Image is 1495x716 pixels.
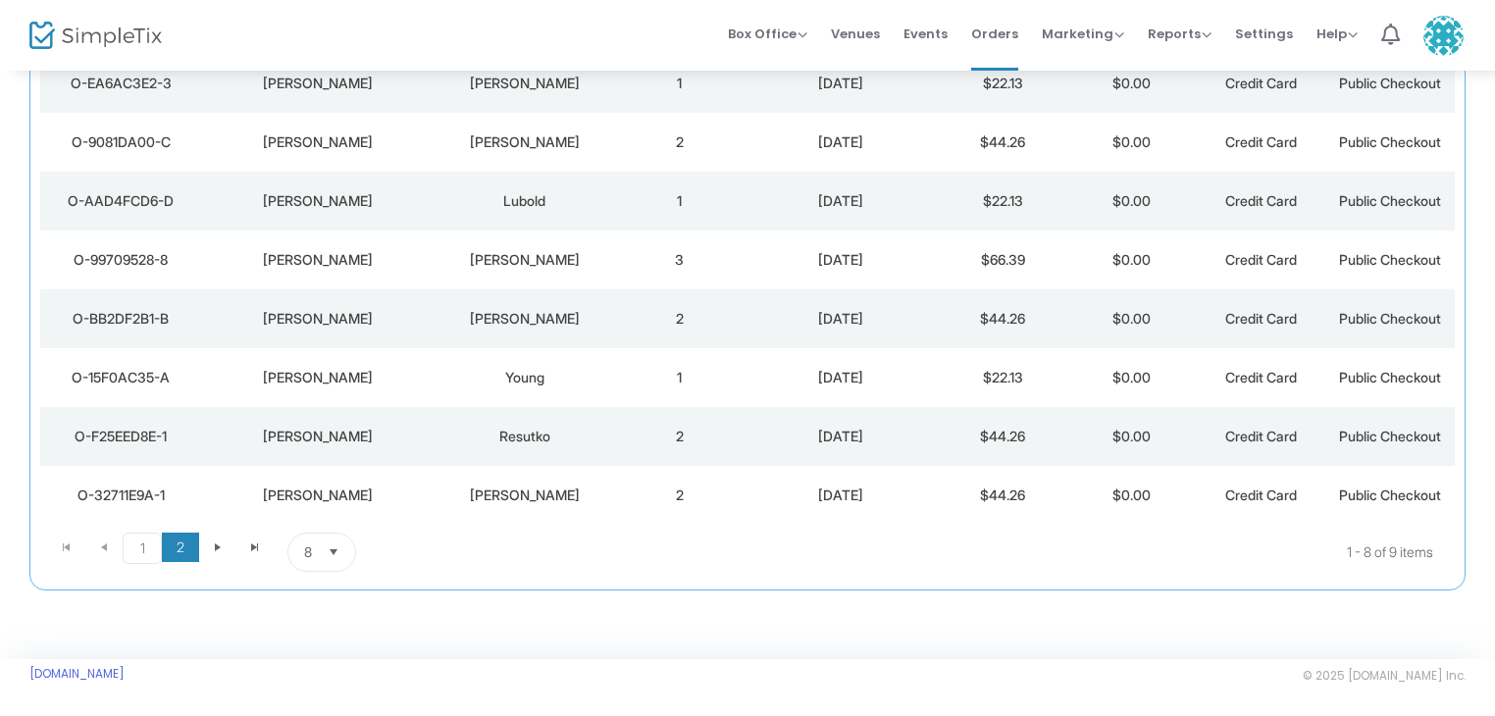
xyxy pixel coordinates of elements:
div: Owens [207,74,430,93]
td: $66.39 [938,230,1067,289]
div: Eckenrode [439,309,610,329]
span: Public Checkout [1339,310,1441,327]
div: O-AAD4FCD6-D [45,191,197,211]
span: Page 1 [123,533,162,564]
span: Venues [831,9,880,59]
td: $22.13 [938,54,1067,113]
td: 2 [615,407,745,466]
div: Gerianne [207,309,430,329]
td: $44.26 [938,113,1067,172]
div: 9/22/2025 [749,309,934,329]
div: 9/21/2025 [749,368,934,387]
div: Debra [207,486,430,505]
span: Marketing [1042,25,1124,43]
div: Data table [40,8,1455,525]
div: Carolynn [439,74,610,93]
span: 8 [304,542,312,562]
span: Page 2 [162,533,199,562]
div: Mary [207,132,430,152]
div: Young [439,368,610,387]
span: Credit Card [1225,251,1297,268]
div: 9/23/2025 [749,250,934,270]
div: O-EA6AC3E2-3 [45,74,197,93]
div: O-32711E9A-1 [45,486,197,505]
td: 1 [615,348,745,407]
td: $0.00 [1067,348,1197,407]
div: Patterson Brooks [439,486,610,505]
span: Public Checkout [1339,486,1441,503]
kendo-pager-info: 1 - 8 of 9 items [551,533,1433,572]
span: Public Checkout [1339,133,1441,150]
td: $0.00 [1067,407,1197,466]
div: 9/23/2025 [749,132,934,152]
div: Tanner [439,250,610,270]
td: 2 [615,113,745,172]
div: 9/24/2025 [749,74,934,93]
span: © 2025 [DOMAIN_NAME] Inc. [1303,668,1466,684]
td: $0.00 [1067,230,1197,289]
div: 9/19/2025 [749,427,934,446]
a: [DOMAIN_NAME] [29,666,125,682]
span: Credit Card [1225,428,1297,444]
div: O-99709528-8 [45,250,197,270]
span: Reports [1148,25,1211,43]
span: Public Checkout [1339,369,1441,385]
span: Go to the last page [236,533,274,562]
span: Go to the next page [210,539,226,555]
div: O-9081DA00-C [45,132,197,152]
span: Credit Card [1225,133,1297,150]
div: O-BB2DF2B1-B [45,309,197,329]
td: $22.13 [938,348,1067,407]
span: Box Office [728,25,807,43]
div: O-15F0AC35-A [45,368,197,387]
span: Go to the last page [247,539,263,555]
div: Doyle [439,132,610,152]
span: Events [903,9,948,59]
span: Credit Card [1225,75,1297,91]
span: Go to the next page [199,533,236,562]
td: 3 [615,230,745,289]
span: Credit Card [1225,486,1297,503]
div: Paul [207,191,430,211]
div: O-F25EED8E-1 [45,427,197,446]
td: $22.13 [938,172,1067,230]
span: Public Checkout [1339,192,1441,209]
td: 1 [615,54,745,113]
span: Credit Card [1225,192,1297,209]
div: 9/11/2025 [749,486,934,505]
span: Orders [971,9,1018,59]
span: Credit Card [1225,310,1297,327]
td: 2 [615,289,745,348]
span: Settings [1235,9,1293,59]
td: $0.00 [1067,54,1197,113]
span: Public Checkout [1339,75,1441,91]
div: 9/23/2025 [749,191,934,211]
div: JANET [207,427,430,446]
div: Lubold [439,191,610,211]
td: $44.26 [938,466,1067,525]
td: 1 [615,172,745,230]
div: Jane [207,250,430,270]
td: 2 [615,466,745,525]
div: Sharon [207,368,430,387]
td: $0.00 [1067,172,1197,230]
span: Public Checkout [1339,251,1441,268]
span: Public Checkout [1339,428,1441,444]
td: $44.26 [938,407,1067,466]
td: $0.00 [1067,289,1197,348]
button: Select [320,534,347,571]
td: $0.00 [1067,466,1197,525]
td: $44.26 [938,289,1067,348]
td: $0.00 [1067,113,1197,172]
span: Help [1316,25,1358,43]
span: Credit Card [1225,369,1297,385]
div: Resutko [439,427,610,446]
